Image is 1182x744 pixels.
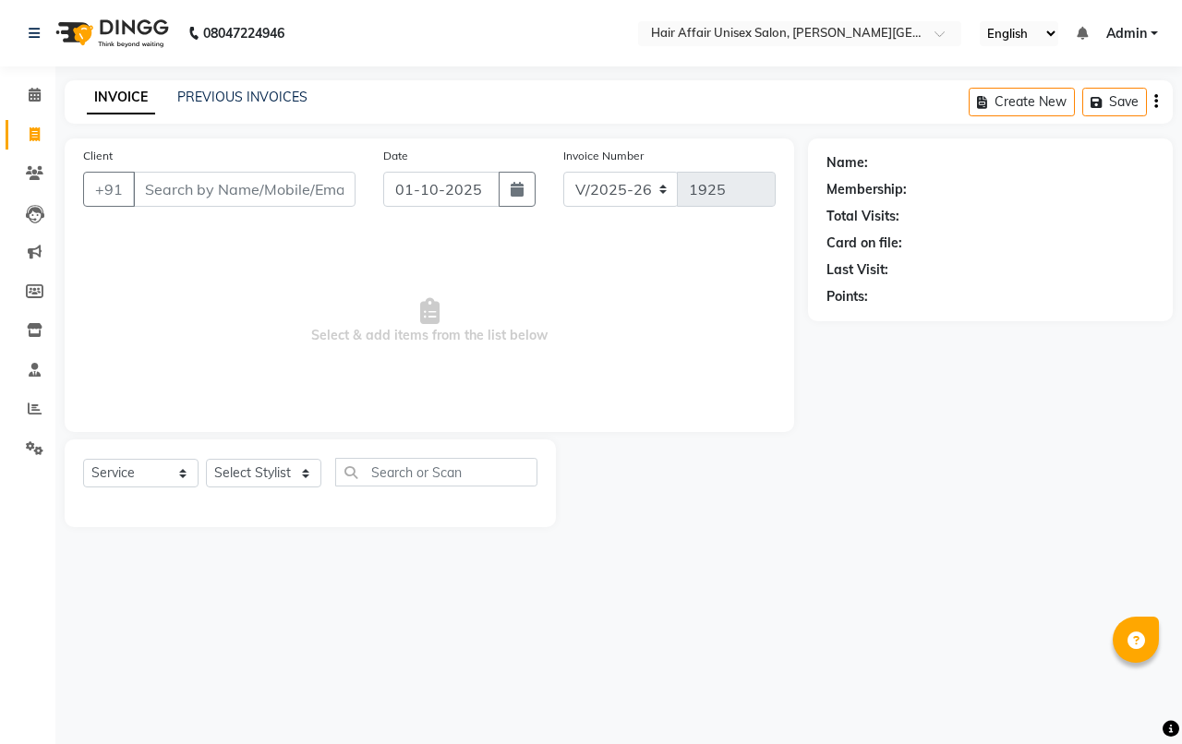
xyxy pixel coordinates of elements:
label: Date [383,148,408,164]
img: logo [47,7,174,59]
div: Membership: [826,180,907,199]
span: Admin [1106,24,1147,43]
div: Name: [826,153,868,173]
span: Select & add items from the list below [83,229,776,414]
b: 08047224946 [203,7,284,59]
input: Search or Scan [335,458,537,486]
div: Last Visit: [826,260,888,280]
a: INVOICE [87,81,155,114]
label: Invoice Number [563,148,644,164]
button: Save [1082,88,1147,116]
input: Search by Name/Mobile/Email/Code [133,172,356,207]
div: Card on file: [826,234,902,253]
div: Points: [826,287,868,306]
iframe: chat widget [1104,670,1164,726]
div: Total Visits: [826,207,899,226]
a: PREVIOUS INVOICES [177,89,308,105]
label: Client [83,148,113,164]
button: Create New [969,88,1075,116]
button: +91 [83,172,135,207]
